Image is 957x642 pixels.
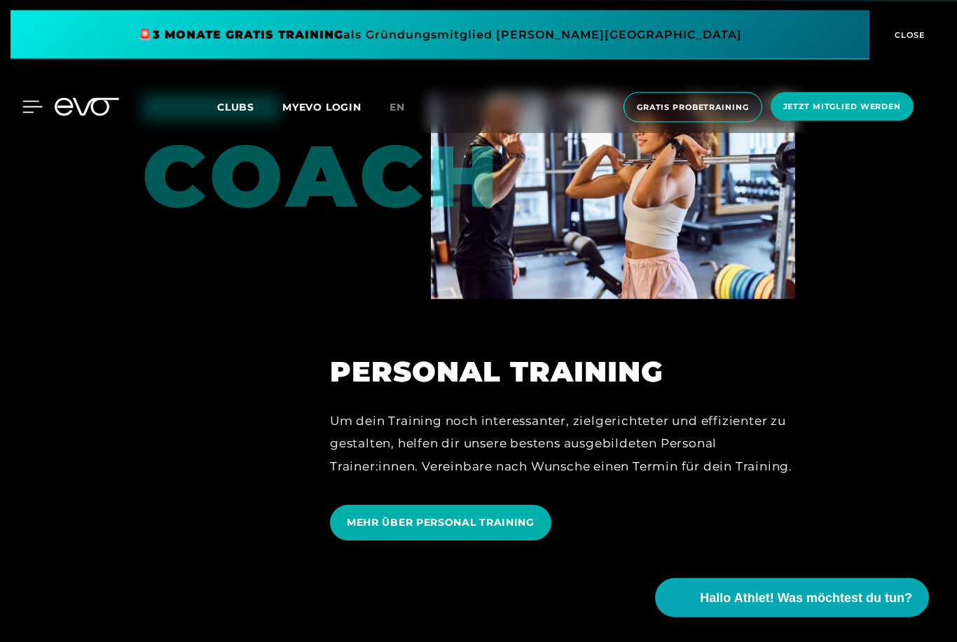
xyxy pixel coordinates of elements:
button: CLOSE [869,11,946,60]
span: Clubs [217,101,254,113]
button: Hallo Athlet! Was möchtest du tun? [655,578,929,617]
img: PERSONAL TRAINING [431,95,795,300]
a: MEHR ÜBER PERSONAL TRAINING [330,495,557,552]
span: en [390,101,405,113]
a: Clubs [217,100,282,113]
span: CLOSE [891,29,925,41]
span: MEHR ÜBER PERSONAL TRAINING [347,516,535,531]
span: Hallo Athlet! Was möchtest du tun? [700,589,912,608]
a: Jetzt Mitglied werden [766,92,918,123]
h2: PERSONAL TRAINING [330,356,795,389]
a: MYEVO LOGIN [282,101,362,113]
a: en [390,99,422,116]
span: Gratis Probetraining [637,102,749,113]
div: COACH [142,95,246,220]
div: Um dein Training noch interessanter, zielgerichteter und effizienter zu gestalten, helfen dir uns... [330,410,795,478]
a: Gratis Probetraining [619,92,766,123]
span: Jetzt Mitglied werden [783,101,901,113]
